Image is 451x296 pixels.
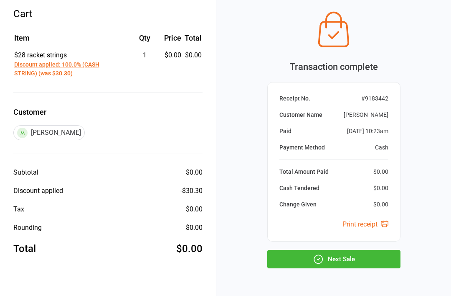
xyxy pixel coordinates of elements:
[13,241,36,256] div: Total
[164,32,181,44] div: Price
[176,241,203,256] div: $0.00
[373,200,388,209] div: $0.00
[279,94,310,103] div: Receipt No.
[13,223,42,233] div: Rounding
[373,167,388,176] div: $0.00
[279,111,322,119] div: Customer Name
[126,50,163,60] div: 1
[347,127,388,136] div: [DATE] 10:23am
[375,143,388,152] div: Cash
[279,127,291,136] div: Paid
[344,111,388,119] div: [PERSON_NAME]
[361,94,388,103] div: # 9183442
[126,32,163,49] th: Qty
[186,167,203,178] div: $0.00
[13,6,203,21] div: Cart
[373,184,388,193] div: $0.00
[13,186,63,196] div: Discount applied
[14,32,125,49] th: Item
[13,204,24,214] div: Tax
[186,204,203,214] div: $0.00
[279,184,319,193] div: Cash Tendered
[267,250,400,268] button: Next Sale
[342,220,388,228] a: Print receipt
[267,60,400,74] div: Transaction complete
[13,106,203,118] label: Customer
[185,50,202,78] td: $0.00
[14,51,67,59] span: $28 racket strings
[279,143,325,152] div: Payment Method
[14,60,122,78] button: Discount applied: 100.0% (CASH STRING) (was $30.30)
[279,200,317,209] div: Change Given
[180,186,203,196] div: - $30.30
[13,125,85,140] div: [PERSON_NAME]
[279,167,329,176] div: Total Amount Paid
[186,223,203,233] div: $0.00
[13,167,38,178] div: Subtotal
[164,50,181,60] div: $0.00
[185,32,202,49] th: Total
